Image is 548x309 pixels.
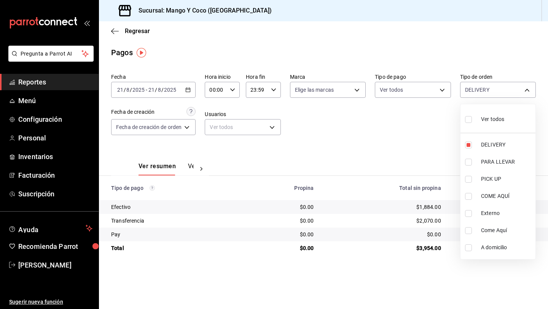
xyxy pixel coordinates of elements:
span: Ver todos [481,115,504,123]
img: Tooltip marker [137,48,146,57]
span: DELIVERY [481,141,532,149]
span: PICK UP [481,175,532,183]
span: Externo [481,209,532,217]
span: A domicilio [481,244,532,252]
span: COME AQUÍ [481,192,532,200]
span: PARA LLEVAR [481,158,532,166]
span: Come Aquí [481,226,532,234]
